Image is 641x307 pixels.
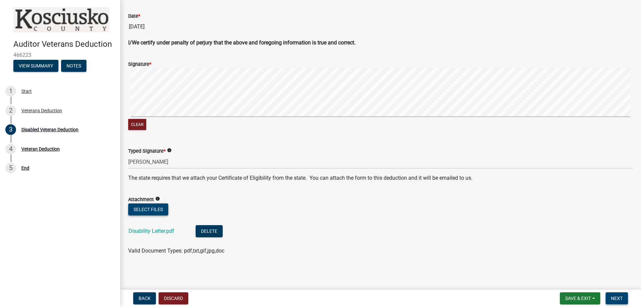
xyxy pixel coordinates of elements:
[155,196,160,201] i: info
[5,124,16,135] div: 3
[13,39,115,49] h4: Auditor Veterans Deduction
[128,39,356,46] strong: I/We certify under penalty of perjury that the above and foregoing information is true and correct.
[13,63,58,69] wm-modal-confirm: Summary
[128,62,151,67] label: Signature
[21,127,78,132] div: Disabled Veteran Deduction
[5,144,16,154] div: 4
[128,203,168,215] button: Select files
[5,105,16,116] div: 2
[611,296,623,301] span: Next
[21,166,29,170] div: End
[61,63,86,69] wm-modal-confirm: Notes
[128,119,146,130] button: Clear
[21,89,32,94] div: Start
[133,292,156,304] button: Back
[128,14,140,19] label: Date
[128,174,633,182] p: The state requires that we attach your Certificate of Eligibility from the state. You can attach ...
[13,7,110,32] img: Kosciusko County, Indiana
[13,52,107,58] span: 466223
[565,296,591,301] span: Save & Exit
[139,296,151,301] span: Back
[5,86,16,97] div: 1
[196,228,223,235] wm-modal-confirm: Delete Document
[167,148,172,153] i: info
[159,292,188,304] button: Discard
[606,292,628,304] button: Next
[5,163,16,173] div: 5
[129,228,174,234] a: Disability Letter.pdf
[196,225,223,237] button: Delete
[61,60,86,72] button: Notes
[21,147,60,151] div: Veteran Deduction
[128,248,224,254] span: Valid Document Types: pdf,txt,gif,jpg,doc
[128,197,154,202] label: Attachment
[13,60,58,72] button: View Summary
[560,292,600,304] button: Save & Exit
[128,149,166,154] label: Typed Signature
[21,108,62,113] div: Veterans Deduction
